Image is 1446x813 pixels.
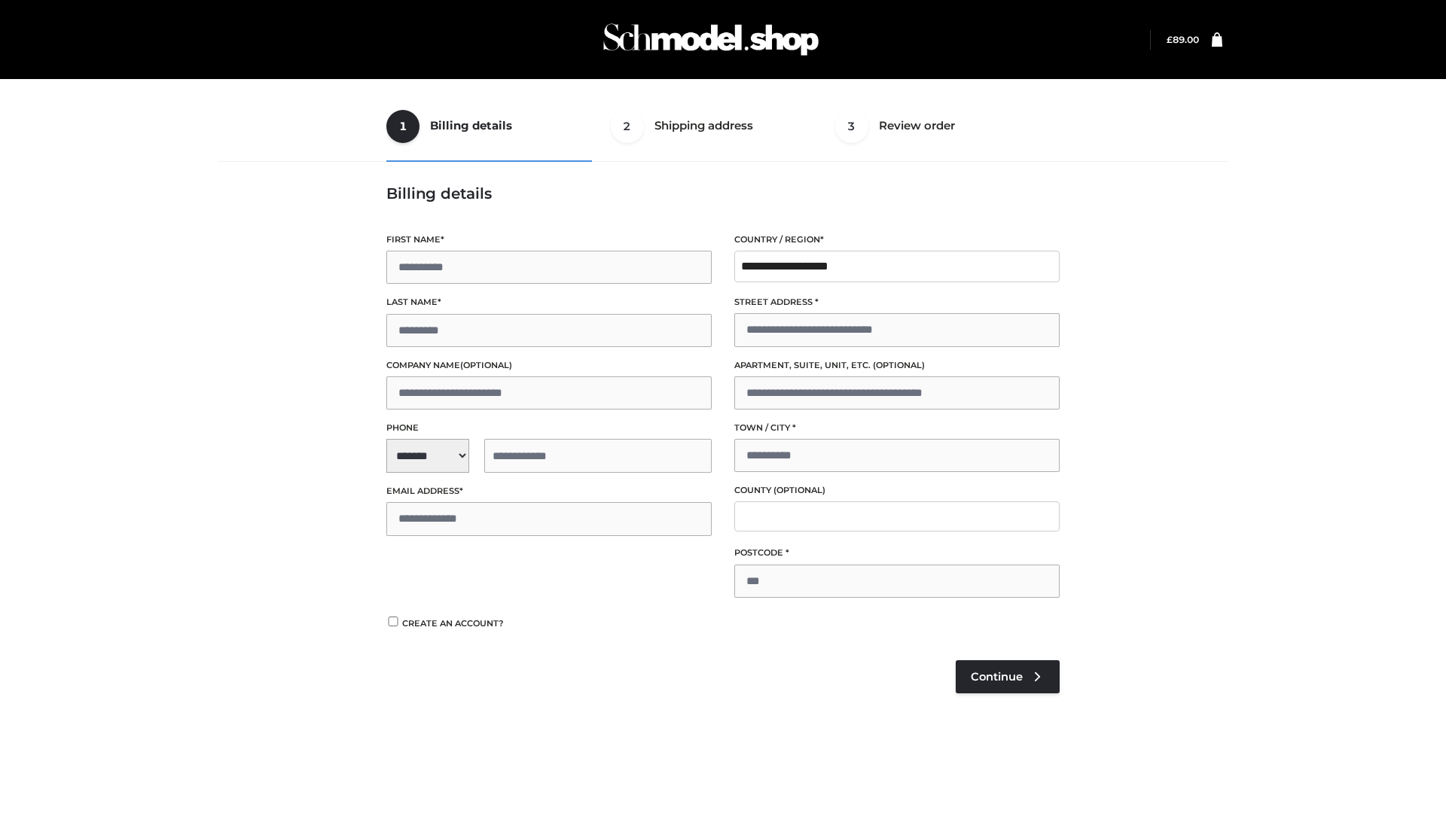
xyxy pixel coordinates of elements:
[773,485,825,495] span: (optional)
[873,360,925,370] span: (optional)
[734,546,1060,560] label: Postcode
[386,184,1060,202] h3: Billing details
[1167,34,1199,45] a: £89.00
[386,358,712,373] label: Company name
[402,618,504,629] span: Create an account?
[734,233,1060,247] label: Country / Region
[386,233,712,247] label: First name
[734,295,1060,309] label: Street address
[734,483,1060,498] label: County
[386,421,712,435] label: Phone
[1167,34,1199,45] bdi: 89.00
[386,484,712,498] label: Email address
[971,670,1023,684] span: Continue
[734,421,1060,435] label: Town / City
[956,660,1060,693] a: Continue
[734,358,1060,373] label: Apartment, suite, unit, etc.
[598,10,824,69] img: Schmodel Admin 964
[386,295,712,309] label: Last name
[386,617,400,626] input: Create an account?
[460,360,512,370] span: (optional)
[1167,34,1173,45] span: £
